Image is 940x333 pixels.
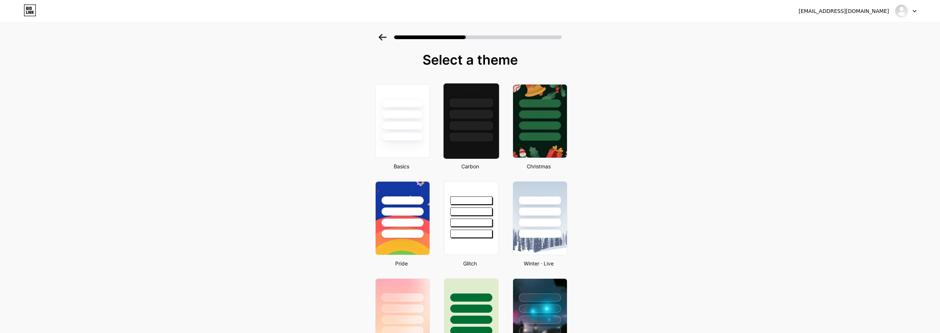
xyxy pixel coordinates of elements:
[799,7,889,15] div: [EMAIL_ADDRESS][DOMAIN_NAME]
[895,4,909,18] img: naoasbets
[373,260,430,267] div: Pride
[510,260,567,267] div: Winter · Live
[510,162,567,170] div: Christmas
[372,52,568,67] div: Select a theme
[442,162,499,170] div: Carbon
[442,260,499,267] div: Glitch
[373,162,430,170] div: Basics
